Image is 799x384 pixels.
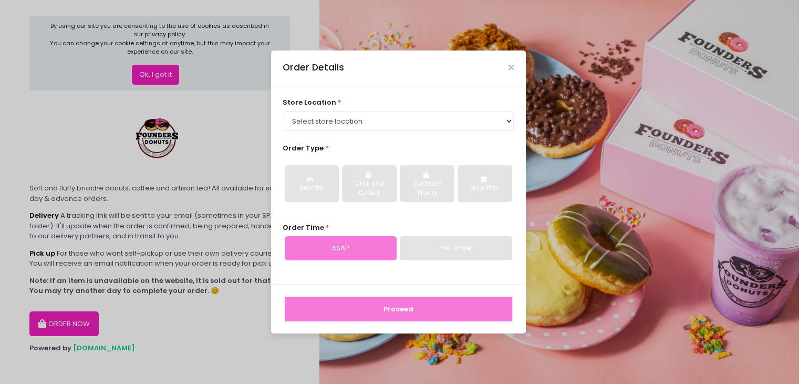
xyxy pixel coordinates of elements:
[342,165,396,202] button: Click and Collect
[509,65,514,70] button: Close
[458,165,512,202] button: Meal Plan
[283,143,324,153] span: Order Type
[283,97,336,107] span: store location
[285,297,512,322] button: Proceed
[292,184,331,193] div: Delivery
[407,179,447,198] div: Curbside Pickup
[283,223,324,233] span: Order Time
[465,184,504,193] div: Meal Plan
[283,60,344,74] div: Order Details
[349,179,389,198] div: Click and Collect
[400,165,454,202] button: Curbside Pickup
[285,165,339,202] button: Delivery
